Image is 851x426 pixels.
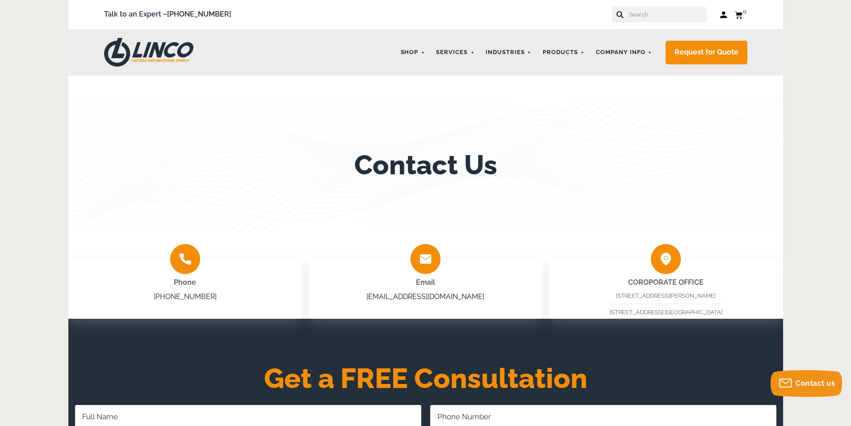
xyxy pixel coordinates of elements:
span: [STREET_ADDRESS] [GEOGRAPHIC_DATA] [610,309,722,316]
a: [EMAIL_ADDRESS][DOMAIN_NAME] [366,292,484,301]
span: Phone [174,278,196,287]
img: group-2010.png [651,244,681,274]
a: Shop [396,44,430,61]
span: Email [416,278,435,287]
a: [PHONE_NUMBER] [167,10,231,18]
h2: Get a FREE Consultation [68,368,783,389]
a: Industries [481,44,536,61]
strong: COROPORATE OFFICE [628,278,704,287]
span: Contact us [796,379,835,388]
a: Company Info [591,44,657,61]
img: group-2008.png [411,244,440,274]
input: Search [628,7,707,22]
img: group-2009.png [170,244,200,274]
span: 0 [743,8,746,15]
a: Request for Quote [666,41,747,64]
span: [STREET_ADDRESS][PERSON_NAME] [616,292,716,299]
a: Log in [720,10,728,19]
a: Services [432,44,479,61]
a: Products [538,44,589,61]
span: Talk to an Expert – [104,8,231,21]
button: Contact us [771,370,842,397]
a: [PHONE_NUMBER] [154,292,217,301]
a: 0 [734,9,747,20]
h1: Contact Us [354,149,497,181]
img: LINCO CASTERS & INDUSTRIAL SUPPLY [104,38,193,67]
